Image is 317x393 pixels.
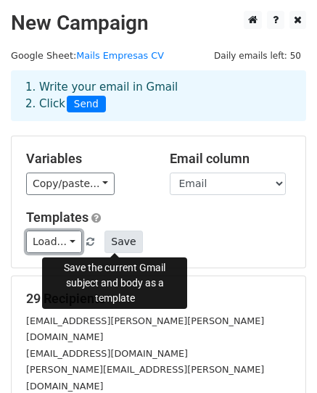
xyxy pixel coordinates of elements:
[170,151,292,167] h5: Email column
[76,50,164,61] a: Mails Empresas CV
[209,50,306,61] a: Daily emails left: 50
[15,79,302,112] div: 1. Write your email in Gmail 2. Click
[244,323,317,393] div: Widget de chat
[42,257,187,309] div: Save the current Gmail subject and body as a template
[244,323,317,393] iframe: Chat Widget
[26,151,148,167] h5: Variables
[26,231,82,253] a: Load...
[67,96,106,113] span: Send
[26,315,264,343] small: [EMAIL_ADDRESS][PERSON_NAME][PERSON_NAME][DOMAIN_NAME]
[209,48,306,64] span: Daily emails left: 50
[26,364,264,392] small: [PERSON_NAME][EMAIL_ADDRESS][PERSON_NAME][DOMAIN_NAME]
[11,50,164,61] small: Google Sheet:
[26,173,115,195] a: Copy/paste...
[104,231,142,253] button: Save
[26,291,291,307] h5: 29 Recipients
[26,210,88,225] a: Templates
[26,348,188,359] small: [EMAIL_ADDRESS][DOMAIN_NAME]
[11,11,306,36] h2: New Campaign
